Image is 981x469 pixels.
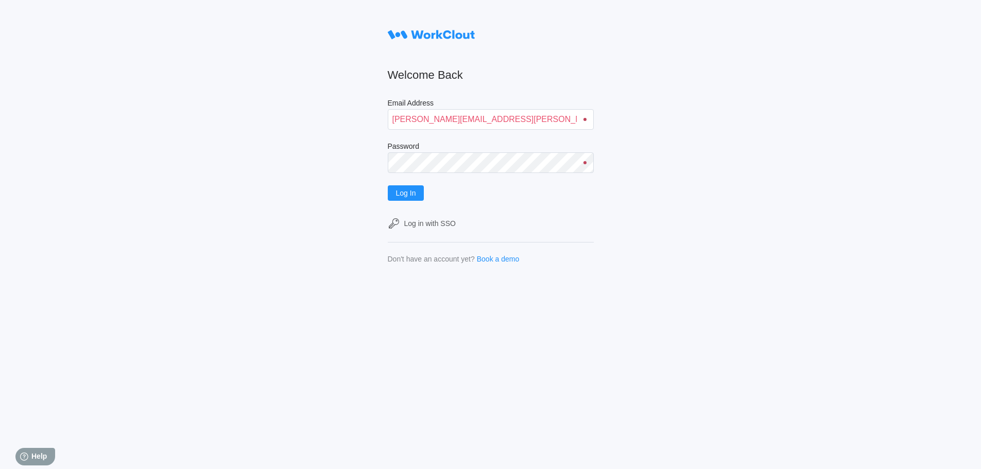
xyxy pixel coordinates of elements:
[477,255,520,263] a: Book a demo
[388,255,475,263] div: Don't have an account yet?
[388,142,594,152] label: Password
[396,189,416,197] span: Log In
[388,68,594,82] h2: Welcome Back
[388,185,424,201] button: Log In
[388,109,594,130] input: Enter your email
[388,99,594,109] label: Email Address
[404,219,456,228] div: Log in with SSO
[388,217,594,230] a: Log in with SSO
